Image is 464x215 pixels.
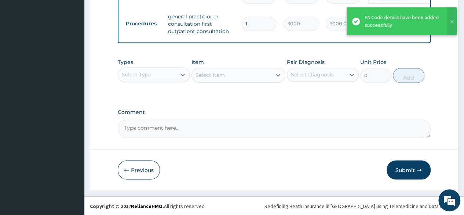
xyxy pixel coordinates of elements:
label: Types [118,59,133,65]
a: RelianceHMO [131,203,162,209]
div: Select Type [122,71,151,78]
img: d_794563401_company_1708531726252_794563401 [14,37,30,55]
button: Previous [118,160,160,179]
label: Comment [118,109,431,115]
span: We're online! [43,62,101,136]
div: Minimize live chat window [120,4,138,21]
div: Chat with us now [38,41,123,51]
div: Redefining Heath Insurance in [GEOGRAPHIC_DATA] using Telemedicine and Data Science! [264,202,458,209]
label: Item [191,58,204,66]
td: general practitioner consultation first outpatient consultation [164,9,238,39]
button: Submit [387,160,431,179]
footer: All rights reserved. [84,196,464,215]
strong: Copyright © 2017 . [90,203,164,209]
label: Unit Price [360,58,387,66]
div: PA Code details have been added successfully [365,14,440,29]
textarea: Type your message and hit 'Enter' [4,140,140,165]
div: Select Diagnosis [291,71,334,78]
label: Pair Diagnosis [287,58,325,66]
td: Procedures [122,17,164,31]
button: Add [393,68,424,83]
